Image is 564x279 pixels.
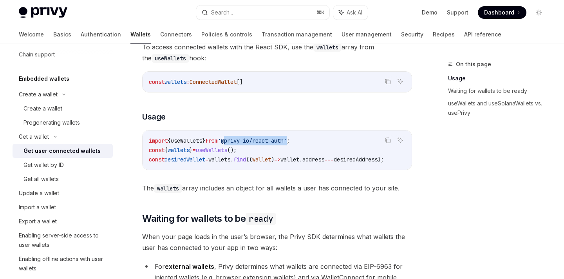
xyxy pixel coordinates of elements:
[142,212,276,225] span: Waiting for wallets to be
[334,156,378,163] span: desiredAddress
[274,156,280,163] span: =>
[23,104,62,113] div: Create a wallet
[23,146,101,156] div: Get user connected wallets
[433,25,455,44] a: Recipes
[142,231,412,253] span: When your page loads in the user’s browser, the Privy SDK determines what wallets the user has co...
[313,43,342,52] code: wallets
[19,217,57,226] div: Export a wallet
[422,9,437,16] a: Demo
[168,147,190,154] span: wallets
[383,135,393,145] button: Copy the contents from the code block
[447,9,468,16] a: Support
[13,214,113,228] a: Export a wallet
[19,231,108,250] div: Enabling server-side access to user wallets
[208,156,230,163] span: wallets
[401,25,423,44] a: Security
[201,25,252,44] a: Policies & controls
[130,25,151,44] a: Wallets
[211,8,233,17] div: Search...
[227,147,237,154] span: ();
[196,147,227,154] span: useWallets
[287,137,290,144] span: ;
[13,186,113,200] a: Update a wallet
[160,25,192,44] a: Connectors
[478,6,526,19] a: Dashboard
[19,254,108,273] div: Enabling offline actions with user wallets
[13,172,113,186] a: Get all wallets
[395,135,405,145] button: Ask AI
[233,156,246,163] span: find
[237,78,243,85] span: []
[302,156,324,163] span: address
[464,25,501,44] a: API reference
[205,137,218,144] span: from
[171,137,202,144] span: useWallets
[19,74,69,83] h5: Embedded wallets
[154,184,182,193] code: wallets
[164,147,168,154] span: {
[19,132,49,141] div: Get a wallet
[205,156,208,163] span: =
[23,160,64,170] div: Get wallet by ID
[324,156,334,163] span: ===
[190,78,237,85] span: ConnectedWallet
[271,156,274,163] span: )
[13,200,113,214] a: Import a wallet
[456,60,491,69] span: On this page
[262,25,332,44] a: Transaction management
[252,156,271,163] span: wallet
[19,188,59,198] div: Update a wallet
[383,76,393,87] button: Copy the contents from the code block
[448,97,551,119] a: useWallets and useSolanaWallets vs. usePrivy
[149,78,164,85] span: const
[13,252,113,275] a: Enabling offline actions with user wallets
[246,213,276,225] code: ready
[202,137,205,144] span: }
[218,137,287,144] span: '@privy-io/react-auth'
[19,203,56,212] div: Import a wallet
[333,5,368,20] button: Ask AI
[378,156,384,163] span: );
[13,101,113,116] a: Create a wallet
[142,111,166,122] span: Usage
[448,85,551,97] a: Waiting for wallets to be ready
[149,147,164,154] span: const
[13,158,113,172] a: Get wallet by ID
[165,263,214,270] strong: external wallets
[299,156,302,163] span: .
[19,90,58,99] div: Create a wallet
[23,118,80,127] div: Pregenerating wallets
[13,116,113,130] a: Pregenerating wallets
[19,7,67,18] img: light logo
[152,54,189,63] code: useWallets
[395,76,405,87] button: Ask AI
[164,78,186,85] span: wallets
[142,183,412,194] span: The array includes an object for all wallets a user has connected to your site.
[23,174,59,184] div: Get all wallets
[149,137,168,144] span: import
[193,147,196,154] span: =
[316,9,325,16] span: ⌘ K
[186,78,190,85] span: :
[19,25,44,44] a: Welcome
[230,156,233,163] span: .
[13,228,113,252] a: Enabling server-side access to user wallets
[164,156,205,163] span: desiredWallet
[347,9,362,16] span: Ask AI
[142,42,412,63] span: To access connected wallets with the React SDK, use the array from the hook:
[280,156,299,163] span: wallet
[533,6,545,19] button: Toggle dark mode
[81,25,121,44] a: Authentication
[342,25,392,44] a: User management
[484,9,514,16] span: Dashboard
[196,5,329,20] button: Search...⌘K
[168,137,171,144] span: {
[149,156,164,163] span: const
[448,72,551,85] a: Usage
[13,144,113,158] a: Get user connected wallets
[190,147,193,154] span: }
[53,25,71,44] a: Basics
[246,156,252,163] span: ((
